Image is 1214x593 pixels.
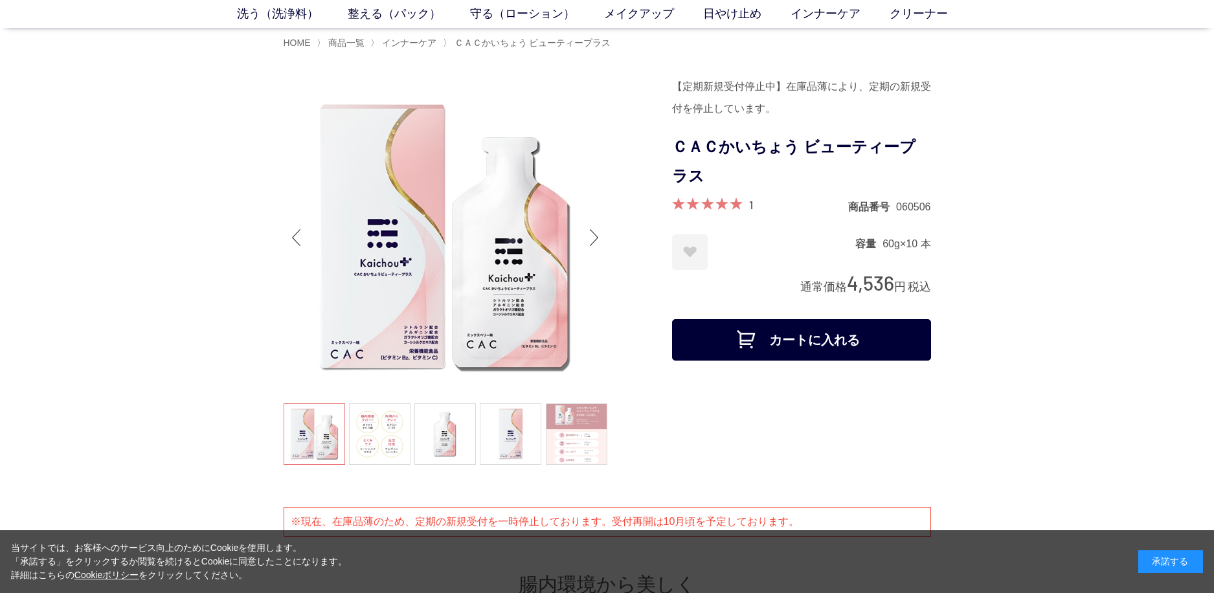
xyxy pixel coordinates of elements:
[890,5,977,23] a: クリーナー
[452,38,611,48] a: ＣＡＣかいちょう ビューティープラス
[443,37,614,49] li: 〉
[74,570,139,580] a: Cookieポリシー
[703,5,791,23] a: 日やけ止め
[800,280,847,293] span: 通常価格
[848,200,896,214] dt: 商品番号
[791,5,890,23] a: インナーケア
[455,38,611,48] span: ＣＡＣかいちょう ビューティープラス
[284,507,931,537] div: ※現在、在庫品薄のため、定期の新規受付を一時停止しております。受付再開は10月頃を予定しております。
[470,5,604,23] a: 守る（ローション）
[672,133,931,191] h1: ＣＡＣかいちょう ビューティープラス
[382,38,436,48] span: インナーケア
[672,234,708,270] a: お気に入りに登録する
[896,200,930,214] dd: 060506
[908,280,931,293] span: 税込
[749,197,753,212] a: 1
[370,37,440,49] li: 〉
[11,541,348,582] div: 当サイトでは、お客様へのサービス向上のためにCookieを使用します。 「承諾する」をクリックするか閲覧を続けるとCookieに同意したことになります。 詳細はこちらの をクリックしてください。
[237,5,348,23] a: 洗う（洗浄料）
[1138,550,1203,573] div: 承諾する
[326,38,365,48] a: 商品一覧
[855,237,882,251] dt: 容量
[882,237,930,251] dd: 60g×10 本
[284,38,311,48] a: HOME
[672,319,931,361] button: カートに入れる
[379,38,436,48] a: インナーケア
[284,76,607,399] img: ＣＡＣかいちょう ビューティープラス
[894,280,906,293] span: 円
[581,212,607,263] div: Next slide
[847,271,894,295] span: 4,536
[672,76,931,120] div: 【定期新規受付停止中】在庫品薄により、定期の新規受付を停止しています。
[284,212,309,263] div: Previous slide
[604,5,703,23] a: メイクアップ
[317,37,368,49] li: 〉
[348,5,470,23] a: 整える（パック）
[328,38,365,48] span: 商品一覧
